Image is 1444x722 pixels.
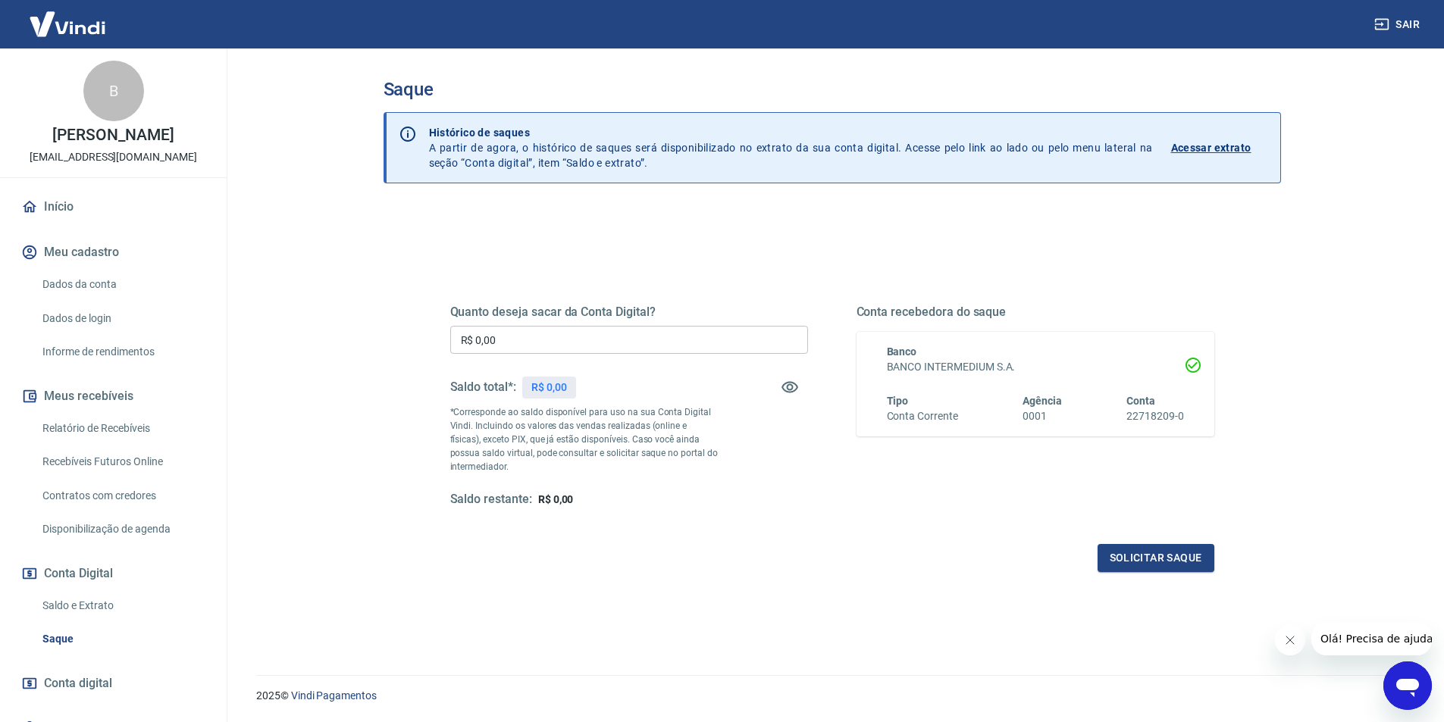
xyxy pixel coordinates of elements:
[1171,125,1268,170] a: Acessar extrato
[18,236,208,269] button: Meu cadastro
[1371,11,1426,39] button: Sair
[1023,408,1062,424] h6: 0001
[1275,625,1305,655] iframe: Fechar mensagem
[36,480,208,511] a: Contratos com credores
[18,380,208,413] button: Meus recebíveis
[450,380,516,395] h5: Saldo total*:
[1171,140,1251,155] p: Acessar extrato
[83,61,144,121] div: B
[18,1,117,47] img: Vindi
[887,345,917,358] span: Banco
[36,514,208,545] a: Disponibilização de agenda
[1126,395,1155,407] span: Conta
[857,305,1214,320] h5: Conta recebedora do saque
[1098,544,1214,572] button: Solicitar saque
[384,79,1281,100] h3: Saque
[531,380,567,395] p: R$ 0,00
[36,624,208,655] a: Saque
[18,557,208,590] button: Conta Digital
[450,405,719,474] p: *Corresponde ao saldo disponível para uso na sua Conta Digital Vindi. Incluindo os valores das ve...
[887,408,958,424] h6: Conta Corrente
[36,590,208,621] a: Saldo e Extrato
[1126,408,1184,424] h6: 22718209-0
[36,446,208,477] a: Recebíveis Futuros Online
[887,359,1184,375] h6: BANCO INTERMEDIUM S.A.
[18,667,208,700] a: Conta digital
[450,492,532,508] h5: Saldo restante:
[291,689,377,702] a: Vindi Pagamentos
[429,125,1153,170] p: A partir de agora, o histórico de saques será disponibilizado no extrato da sua conta digital. Ac...
[538,493,574,505] span: R$ 0,00
[887,395,909,407] span: Tipo
[1023,395,1062,407] span: Agência
[36,269,208,300] a: Dados da conta
[450,305,808,320] h5: Quanto deseja sacar da Conta Digital?
[36,413,208,444] a: Relatório de Recebíveis
[36,303,208,334] a: Dados de login
[36,336,208,367] a: Informe de rendimentos
[18,190,208,223] a: Início
[429,125,1153,140] p: Histórico de saques
[30,149,197,165] p: [EMAIL_ADDRESS][DOMAIN_NAME]
[52,127,174,143] p: [PERSON_NAME]
[44,673,112,694] span: Conta digital
[1311,622,1432,655] iframe: Mensagem da empresa
[1383,661,1432,710] iframe: Botão para abrir a janela de mensagens
[256,688,1408,704] p: 2025 ©
[9,11,127,23] span: Olá! Precisa de ajuda?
